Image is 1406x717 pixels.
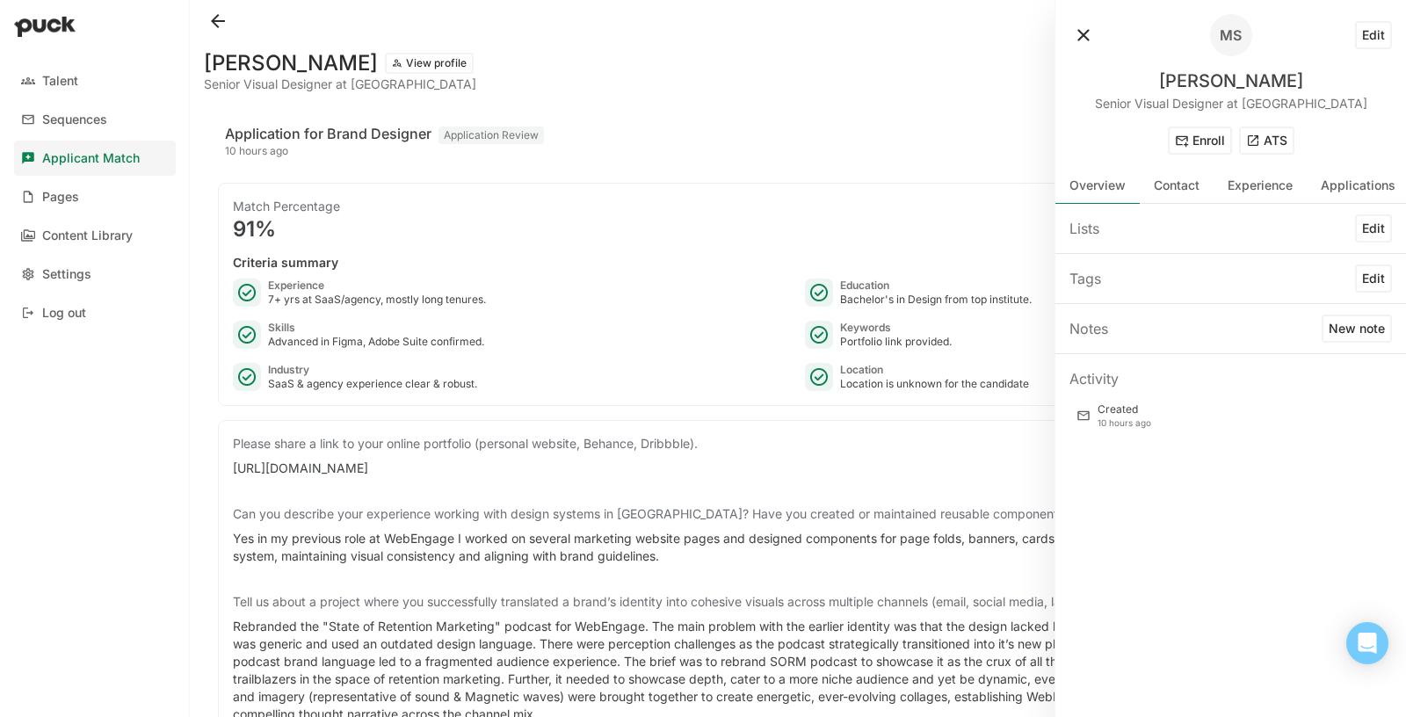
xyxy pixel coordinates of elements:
[233,198,1363,215] div: Match Percentage
[268,335,484,349] div: Advanced in Figma, Adobe Suite confirmed.
[42,112,107,127] div: Sequences
[233,593,1363,611] div: Tell us about a project where you successfully translated a brand’s identity into cohesive visual...
[840,279,1032,293] div: Education
[225,123,431,144] div: Application for Brand Designer
[268,321,484,335] div: Skills
[840,321,952,335] div: Keywords
[1355,21,1392,49] button: Edit
[1069,318,1108,339] div: Notes
[225,144,544,158] div: 10 hours ago
[1220,28,1242,42] div: MS
[1154,178,1199,193] div: Contact
[1098,403,1151,416] div: Created
[1168,127,1232,155] button: Enroll
[1095,95,1367,112] div: Senior Visual Designer at [GEOGRAPHIC_DATA]
[1069,218,1099,239] div: Lists
[204,53,378,74] h1: [PERSON_NAME]
[42,190,79,205] div: Pages
[1355,214,1392,243] button: Edit
[204,77,476,91] div: Senior Visual Designer at [GEOGRAPHIC_DATA]
[438,127,544,144] div: Application Review
[1346,622,1388,664] div: Open Intercom Messenger
[233,219,1363,240] div: 91%
[840,293,1032,307] div: Bachelor's in Design from top institute.
[14,141,176,176] a: Applicant Match
[233,530,1363,565] div: Yes in my previous role at WebEngage I worked on several marketing website pages and designed com...
[1069,368,1119,389] div: Activity
[42,267,91,282] div: Settings
[233,505,1363,523] div: Can you describe your experience working with design systems in [GEOGRAPHIC_DATA]? Have you creat...
[840,377,1029,391] div: Location is unknown for the candidate
[1228,178,1293,193] div: Experience
[1069,178,1126,193] div: Overview
[1098,417,1151,428] div: 10 hours ago
[1355,264,1392,293] button: Edit
[14,218,176,253] a: Content Library
[42,151,140,166] div: Applicant Match
[233,254,1363,272] div: Criteria summary
[42,306,86,321] div: Log out
[14,257,176,292] a: Settings
[385,53,474,74] button: View profile
[268,377,477,391] div: SaaS & agency experience clear & robust.
[1159,70,1303,91] div: [PERSON_NAME]
[1322,315,1392,343] button: New note
[840,335,952,349] div: Portfolio link provided.
[1239,127,1294,155] button: ATS
[840,363,1029,377] div: Location
[233,460,1363,477] div: [URL][DOMAIN_NAME]
[268,279,486,293] div: Experience
[42,228,133,243] div: Content Library
[268,293,486,307] div: 7+ yrs at SaaS/agency, mostly long tenures.
[14,63,176,98] a: Talent
[1069,268,1101,289] div: Tags
[233,435,1363,453] div: Please share a link to your online portfolio (personal website, Behance, Dribbble).
[1321,178,1395,193] div: Applications
[268,363,477,377] div: Industry
[42,74,78,89] div: Talent
[14,102,176,137] a: Sequences
[14,179,176,214] a: Pages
